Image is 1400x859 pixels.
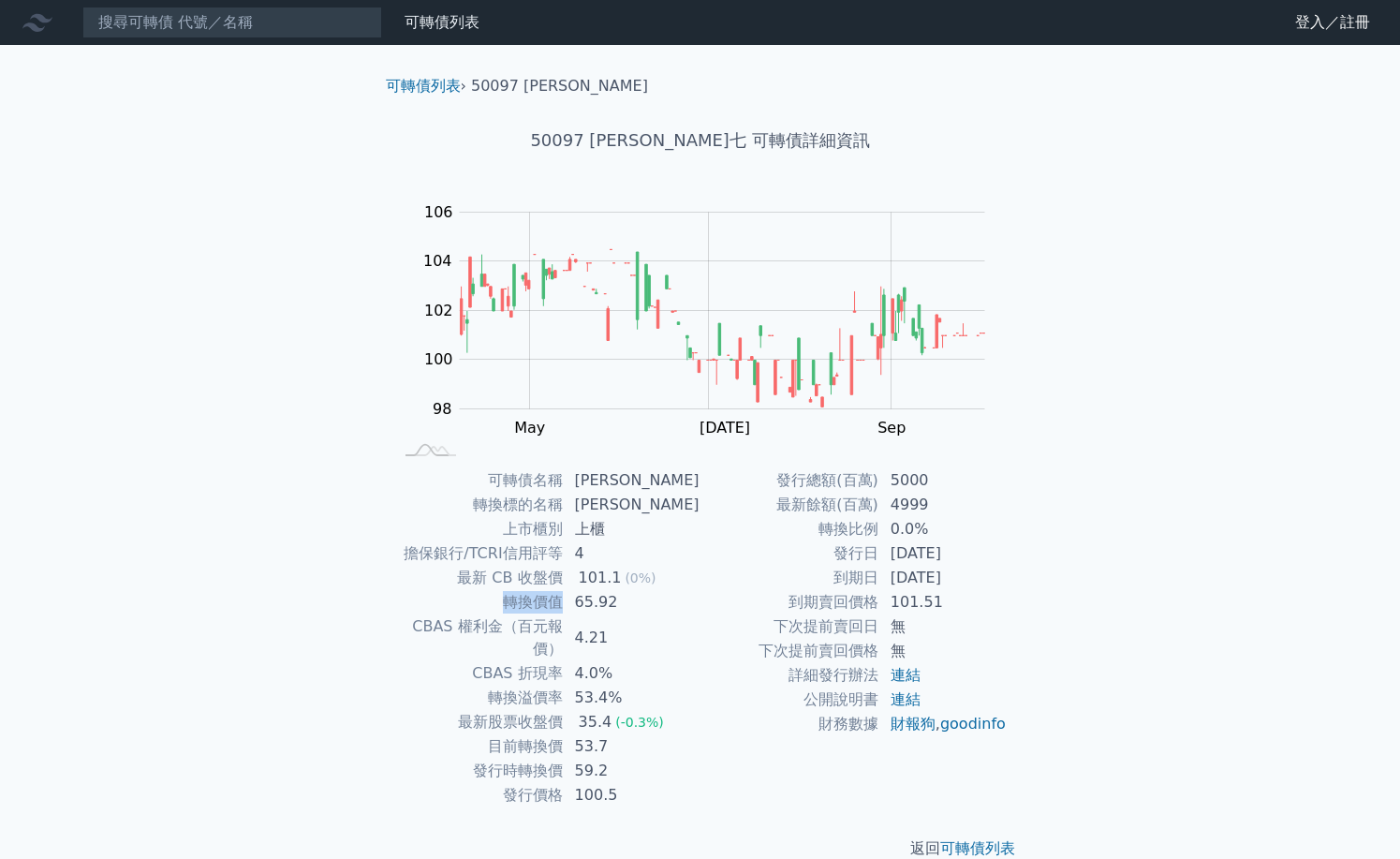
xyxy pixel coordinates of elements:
td: 轉換價值 [393,590,564,615]
a: 財報狗 [891,715,936,733]
td: 下次提前賣回日 [700,615,879,639]
td: CBAS 折現率 [393,661,564,686]
td: 4.21 [564,615,700,661]
td: 公開說明書 [700,688,879,712]
td: 轉換比例 [700,517,879,541]
td: [PERSON_NAME] [564,468,700,493]
a: 連結 [891,666,921,684]
td: 65.92 [564,590,700,615]
input: 搜尋可轉債 代號／名稱 [82,7,382,38]
a: 登入／註冊 [1280,7,1385,37]
li: 50097 [PERSON_NAME] [471,75,648,97]
td: 4 [564,541,700,566]
td: 發行價格 [393,783,564,807]
td: [DATE] [879,566,1008,590]
td: 可轉債名稱 [393,468,564,493]
td: 最新股票收盤價 [393,710,564,734]
td: 到期日 [700,566,879,590]
td: 發行時轉換價 [393,759,564,783]
td: 0.0% [879,517,1008,541]
tspan: 102 [424,302,453,319]
td: 最新 CB 收盤價 [393,566,564,590]
td: 轉換標的名稱 [393,493,564,517]
span: (0%) [625,570,656,585]
span: (-0.3%) [615,715,664,730]
td: 上櫃 [564,517,700,541]
tspan: 104 [423,252,452,270]
td: 53.7 [564,734,700,759]
div: 35.4 [575,711,616,733]
td: 59.2 [564,759,700,783]
tspan: Sep [877,419,906,437]
a: 可轉債列表 [386,77,461,95]
tspan: 106 [424,203,453,221]
td: CBAS 權利金（百元報價） [393,615,564,661]
a: goodinfo [940,715,1006,733]
tspan: 98 [433,400,451,418]
td: 發行日 [700,541,879,566]
td: 5000 [879,468,1008,493]
a: 可轉債列表 [940,839,1015,857]
td: 發行總額(百萬) [700,468,879,493]
a: 連結 [891,690,921,708]
td: [PERSON_NAME] [564,493,700,517]
a: 可轉債列表 [405,13,479,31]
h1: 50097 [PERSON_NAME]七 可轉債詳細資訊 [371,127,1030,154]
td: 上市櫃別 [393,517,564,541]
td: 101.51 [879,590,1008,615]
td: 轉換溢價率 [393,686,564,710]
td: 財務數據 [700,712,879,736]
td: 到期賣回價格 [700,590,879,615]
td: 100.5 [564,783,700,807]
td: 無 [879,639,1008,663]
tspan: [DATE] [700,419,750,437]
div: 101.1 [575,567,626,589]
li: › [386,75,466,97]
td: 下次提前賣回價格 [700,639,879,663]
tspan: 100 [424,350,453,368]
td: 4999 [879,493,1008,517]
td: 53.4% [564,686,700,710]
tspan: May [514,419,545,437]
td: 詳細發行辦法 [700,663,879,688]
td: 目前轉換價 [393,734,564,759]
td: 擔保銀行/TCRI信用評等 [393,541,564,566]
td: , [879,712,1008,736]
td: 無 [879,615,1008,639]
td: 4.0% [564,661,700,686]
td: 最新餘額(百萬) [700,493,879,517]
g: Chart [414,203,1013,437]
g: Series [460,249,984,407]
td: [DATE] [879,541,1008,566]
